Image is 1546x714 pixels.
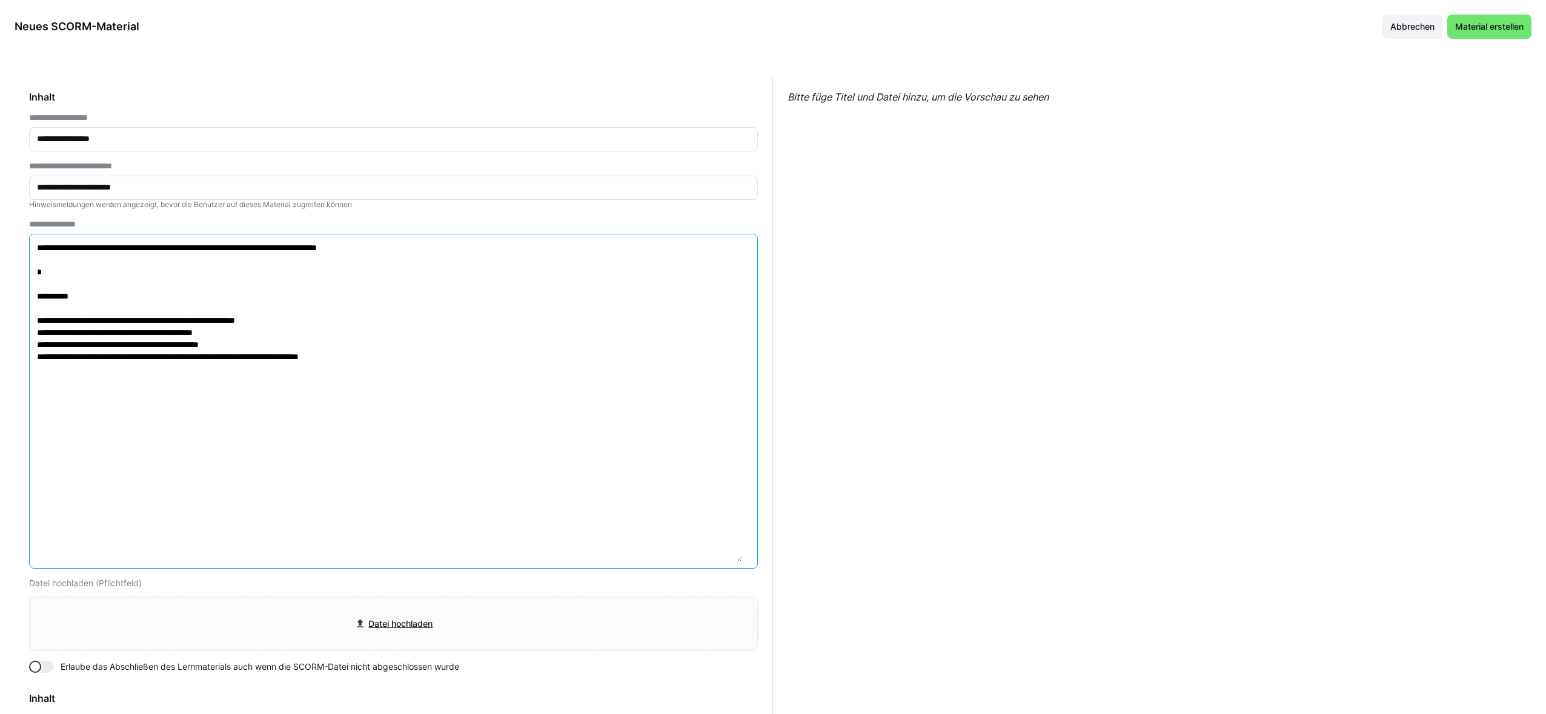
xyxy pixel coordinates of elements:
span: Erlaube das Abschließen des Lernmaterials auch wenn die SCORM-Datei nicht abgeschlossen wurde [61,661,459,673]
h3: Neues SCORM-Material [15,19,139,33]
p: Datei hochladen (Pflichtfeld) [29,578,758,588]
span: Material erstellen [1453,21,1525,33]
h4: Inhalt [29,692,758,704]
p: Hinweismeldungen werden angezeigt, bevor die Benutzer auf dieses Material zugreifen können [29,200,758,210]
button: Abbrechen [1382,15,1442,39]
h4: Inhalt [29,91,758,103]
button: Material erstellen [1447,15,1531,39]
span: Bitte füge Titel und Datei hinzu, um die Vorschau zu sehen [788,91,1049,103]
span: Abbrechen [1388,21,1436,33]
